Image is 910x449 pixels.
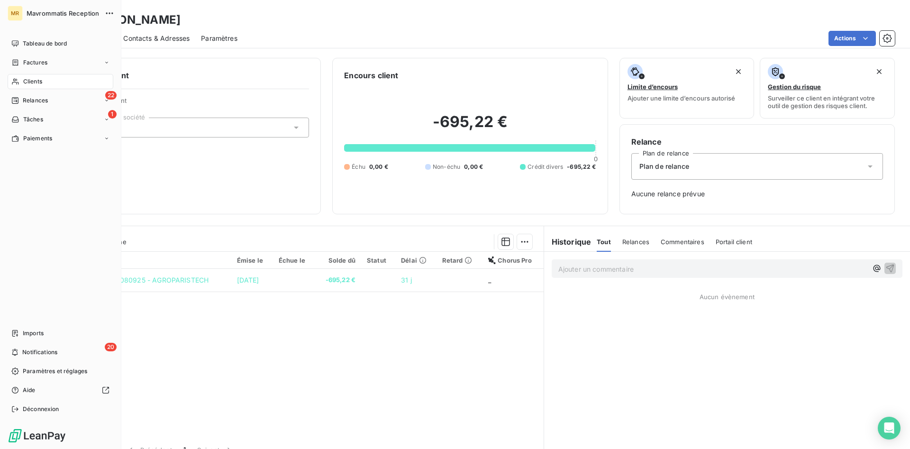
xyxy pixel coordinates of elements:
img: Logo LeanPay [8,428,66,443]
span: 31 j [401,276,412,284]
span: Échu [352,163,365,171]
div: MR [8,6,23,21]
div: Retard [442,257,477,264]
span: Paramètres et réglages [23,367,87,376]
span: Propriétés Client [76,97,309,110]
h6: Historique [544,236,591,247]
span: Clients [23,77,42,86]
div: Statut [367,257,390,264]
span: Aucun évènement [700,293,755,301]
span: -695,22 € [567,163,596,171]
span: Notifications [22,348,57,357]
span: Limite d’encours [628,83,678,91]
a: Aide [8,383,113,398]
span: Surveiller ce client en intégrant votre outil de gestion des risques client. [768,94,887,110]
span: Paramètres [201,34,237,43]
span: -695,22 € [321,275,355,285]
div: Open Intercom Messenger [878,417,901,440]
span: Imports [23,329,44,338]
span: Aide [23,386,36,394]
span: Aucune relance prévue [631,189,883,199]
span: [DATE] [237,276,259,284]
span: Déconnexion [23,405,59,413]
span: Plan de relance [639,162,689,171]
span: Contacts & Adresses [123,34,190,43]
button: Limite d’encoursAjouter une limite d’encours autorisé [619,58,755,119]
h2: -695,22 € [344,112,596,141]
span: 22 [105,91,117,100]
span: Commentaires [661,238,704,246]
span: CB RECEPTION 080925 - AGROPARISTECH [69,276,209,284]
span: Paiements [23,134,52,143]
h3: [PERSON_NAME] [83,11,181,28]
button: Actions [828,31,876,46]
span: Relances [23,96,48,105]
span: Non-échu [433,163,460,171]
span: Factures [23,58,47,67]
div: Référence [69,256,226,265]
span: Tâches [23,115,43,124]
span: 0 [594,155,598,163]
span: Ajouter une limite d’encours autorisé [628,94,735,102]
h6: Encours client [344,70,398,81]
div: Délai [401,257,430,264]
span: Crédit divers [528,163,563,171]
div: Échue le [279,257,309,264]
div: Solde dû [321,257,355,264]
button: Gestion du risqueSurveiller ce client en intégrant votre outil de gestion des risques client. [760,58,895,119]
span: 0,00 € [464,163,483,171]
span: 20 [105,343,117,351]
span: _ [488,276,491,284]
h6: Relance [631,136,883,147]
span: 0,00 € [369,163,388,171]
span: Portail client [716,238,752,246]
span: 1 [108,110,117,119]
span: Tout [597,238,611,246]
span: Relances [622,238,649,246]
span: Mavrommatis Reception [27,9,99,17]
div: Émise le [237,257,267,264]
h6: Informations client [57,70,309,81]
span: Gestion du risque [768,83,821,91]
div: Chorus Pro [488,257,537,264]
span: Tableau de bord [23,39,67,48]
